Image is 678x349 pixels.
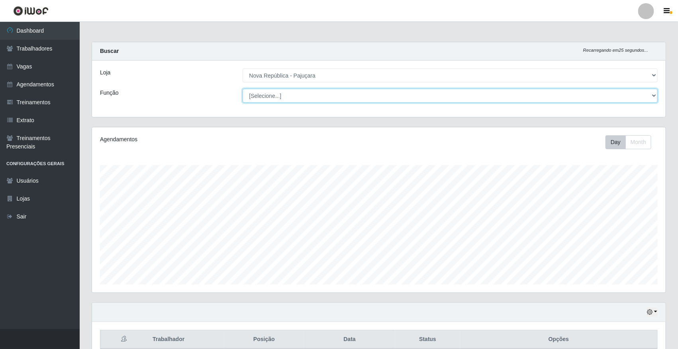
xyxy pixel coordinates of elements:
th: Opções [460,330,657,349]
th: Status [395,330,460,349]
strong: Buscar [100,48,119,54]
th: Posição [224,330,304,349]
i: Recarregando em 25 segundos... [583,48,648,53]
label: Função [100,89,119,97]
label: Loja [100,68,110,77]
img: CoreUI Logo [13,6,49,16]
button: Day [605,135,626,149]
th: Trabalhador [148,330,224,349]
div: Agendamentos [100,135,325,144]
th: Data [304,330,395,349]
div: First group [605,135,651,149]
div: Toolbar with button groups [605,135,658,149]
button: Month [625,135,651,149]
